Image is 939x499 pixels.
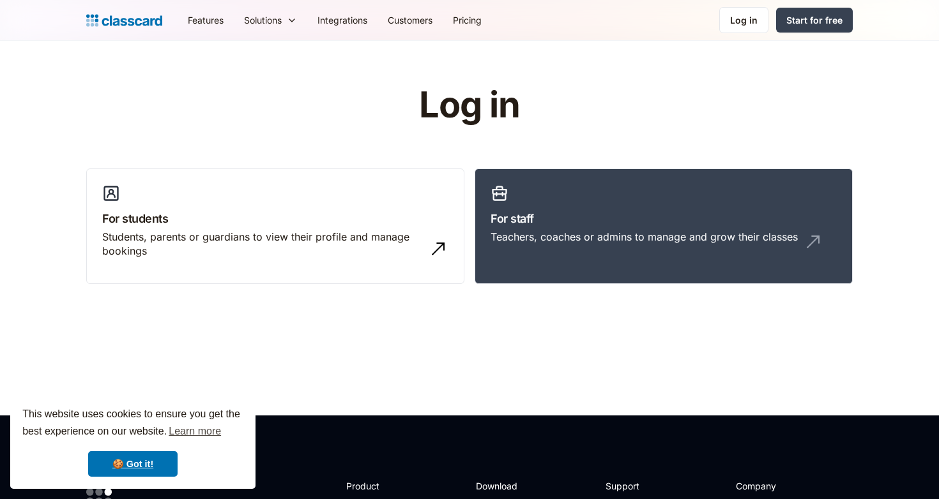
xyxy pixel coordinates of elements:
div: cookieconsent [10,394,256,489]
a: learn more about cookies [167,422,223,441]
a: Features [178,6,234,34]
div: Start for free [786,13,843,27]
a: Start for free [776,8,853,33]
div: Students, parents or guardians to view their profile and manage bookings [102,230,423,258]
h2: Support [606,479,657,493]
div: Teachers, coaches or admins to manage and grow their classes [491,230,798,244]
h2: Company [736,479,821,493]
a: home [86,11,162,29]
div: Solutions [234,6,307,34]
a: Customers [378,6,443,34]
a: For staffTeachers, coaches or admins to manage and grow their classes [475,168,853,285]
span: This website uses cookies to ensure you get the best experience on our website. [22,406,243,441]
div: Log in [730,13,758,27]
a: For studentsStudents, parents or guardians to view their profile and manage bookings [86,168,464,285]
h3: For students [102,210,448,227]
h2: Product [346,479,415,493]
a: Integrations [307,6,378,34]
h1: Log in [267,86,673,125]
a: Log in [719,7,768,33]
h2: Download [476,479,528,493]
a: Pricing [443,6,492,34]
h3: For staff [491,210,837,227]
div: Solutions [244,13,282,27]
a: dismiss cookie message [88,451,178,477]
